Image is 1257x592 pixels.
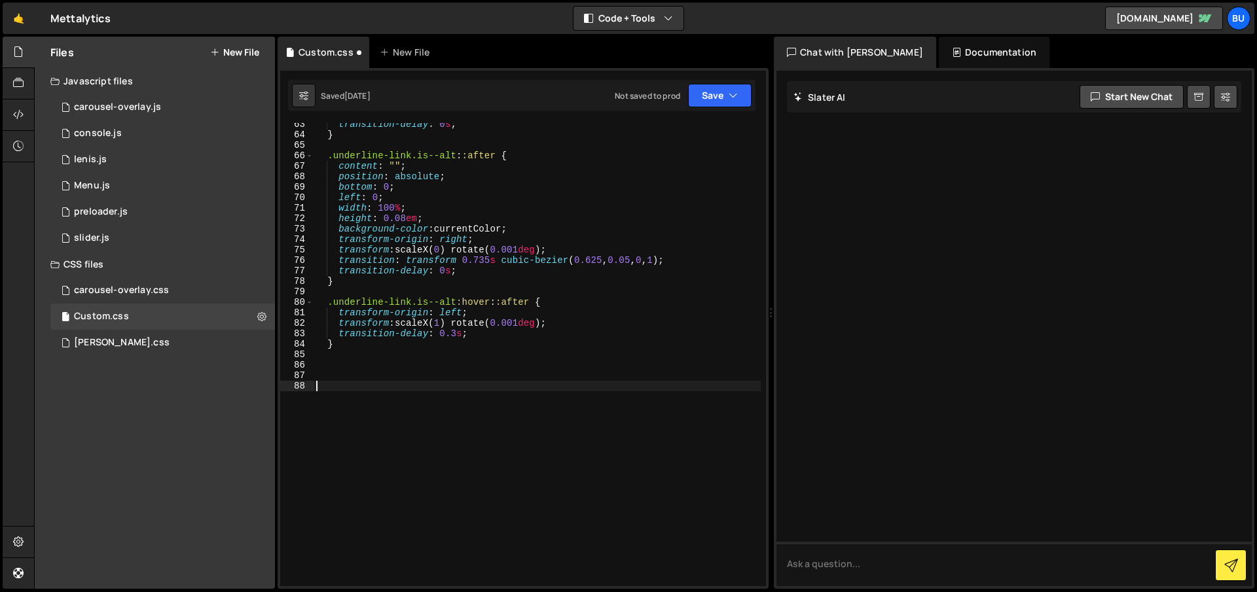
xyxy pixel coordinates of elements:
div: Custom.css [74,311,129,322]
h2: Slater AI [793,91,846,103]
a: [DOMAIN_NAME] [1105,7,1223,30]
div: 68 [280,171,314,182]
div: 70 [280,192,314,203]
div: [PERSON_NAME].css [74,337,170,349]
div: Menu.js [74,180,110,192]
div: 67 [280,161,314,171]
div: 16192/43570.css [50,304,275,330]
div: 65 [280,140,314,150]
div: CSS files [35,251,275,277]
div: 16192/43565.js [50,199,275,225]
button: Code + Tools [574,7,683,30]
div: lenis.js [74,154,107,165]
div: Saved [321,90,371,101]
div: preloader.js [74,206,128,218]
a: 🤙 [3,3,35,34]
div: Chat with [PERSON_NAME] [774,37,936,68]
div: 84 [280,339,314,349]
div: 73 [280,224,314,234]
a: Bu [1227,7,1250,30]
div: 16192/43569.js [50,225,275,251]
div: Custom.css [299,46,354,59]
div: 86 [280,360,314,370]
div: 16192/43780.js [50,94,275,120]
h2: Files [50,45,74,60]
div: 75 [280,245,314,255]
button: New File [210,47,259,58]
div: 87 [280,370,314,381]
div: slider.js [74,232,109,244]
div: 85 [280,349,314,360]
div: 66 [280,150,314,161]
div: 81 [280,307,314,318]
div: 16192/43781.css [50,277,275,304]
div: New File [380,46,435,59]
div: console.js [74,128,122,139]
div: 88 [280,381,314,391]
div: 72 [280,213,314,224]
div: 83 [280,328,314,339]
div: carousel-overlay.css [74,285,169,296]
div: 63 [280,119,314,130]
div: 82 [280,318,314,328]
div: 71 [280,203,314,213]
div: 74 [280,234,314,245]
div: 80 [280,297,314,307]
button: Save [688,84,752,107]
div: carousel-overlay.js [74,101,161,113]
div: 16192/43625.js [50,173,275,199]
div: [DATE] [344,90,371,101]
div: 16192/43562.js [50,120,275,147]
div: Mettalytics [50,10,111,26]
div: 16192/43563.js [50,147,275,173]
div: Not saved to prod [615,90,680,101]
div: 69 [280,182,314,192]
div: 79 [280,287,314,297]
div: 64 [280,130,314,140]
button: Start new chat [1080,85,1184,109]
div: Javascript files [35,68,275,94]
div: 77 [280,266,314,276]
div: 78 [280,276,314,287]
div: 76 [280,255,314,266]
div: Documentation [939,37,1049,68]
div: 16192/43564.css [50,330,275,356]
